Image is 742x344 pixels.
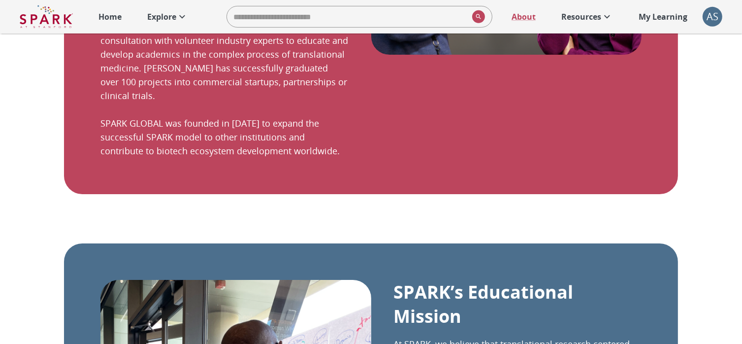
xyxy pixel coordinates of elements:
p: About [512,11,536,23]
a: My Learning [634,6,693,28]
p: Resources [561,11,601,23]
button: search [468,6,485,27]
button: account of current user [703,7,722,27]
p: My Learning [639,11,687,23]
p: Explore [147,11,176,23]
a: Home [94,6,127,28]
a: Explore [142,6,193,28]
a: Resources [556,6,618,28]
img: Logo of SPARK at Stanford [20,5,73,29]
a: About [507,6,541,28]
p: SPARK’s Educational Mission [394,280,642,328]
p: Home [98,11,122,23]
div: AS [703,7,722,27]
